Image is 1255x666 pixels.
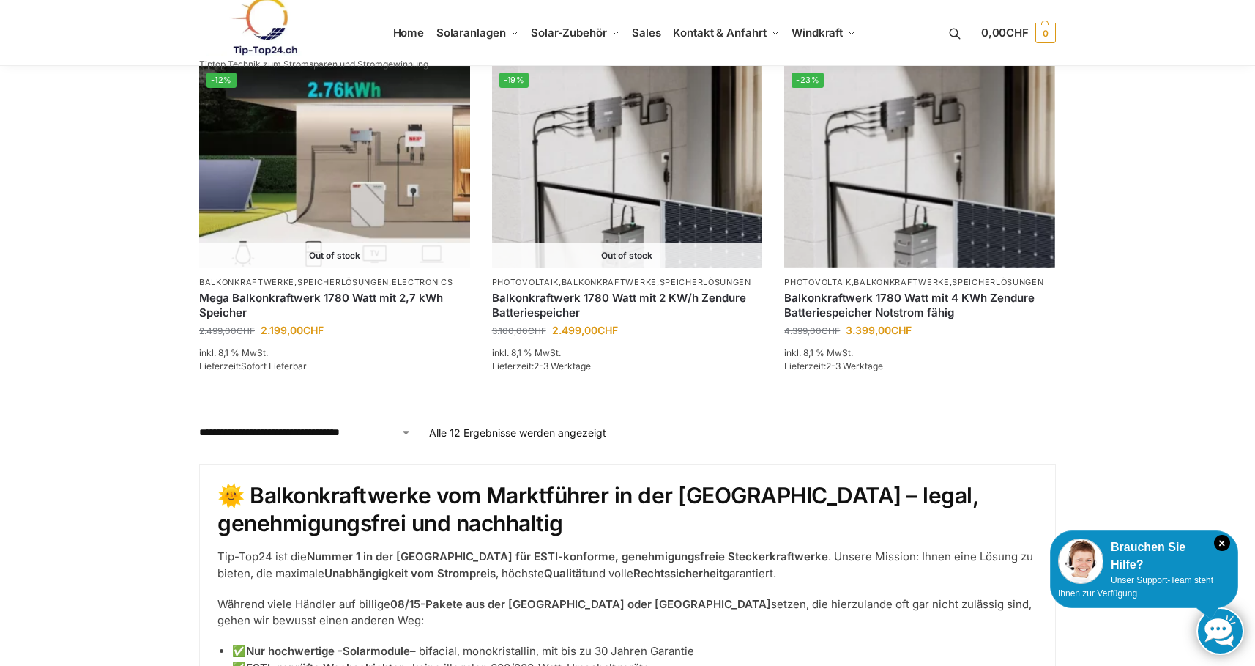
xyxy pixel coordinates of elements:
strong: 08/15-Pakete aus der [GEOGRAPHIC_DATA] oder [GEOGRAPHIC_DATA] [390,597,771,611]
span: CHF [1006,26,1029,40]
p: , , [199,277,470,288]
strong: Nummer 1 in der [GEOGRAPHIC_DATA] für ESTI-konforme, genehmigungsfreie Steckerkraftwerke [307,550,828,563]
span: 0,00 [981,26,1029,40]
strong: Qualität [544,566,586,580]
div: Brauchen Sie Hilfe? [1058,539,1230,574]
span: Kontakt & Anfahrt [673,26,766,40]
p: inkl. 8,1 % MwSt. [492,347,763,360]
img: Customer service [1058,539,1103,584]
p: ✅ – bifacial, monokristallin, mit bis zu 30 Jahren Garantie [232,643,1038,660]
bdi: 3.100,00 [492,325,546,336]
bdi: 3.399,00 [846,324,912,336]
a: Balkonkraftwerke [854,277,949,287]
a: -19% Out of stockZendure-solar-flow-Batteriespeicher für Balkonkraftwerke [492,65,763,268]
a: Speicherlösungen [952,277,1043,287]
a: Mega Balkonkraftwerk 1780 Watt mit 2,7 kWh Speicher [199,291,470,319]
span: 2-3 Werktage [534,360,591,371]
p: Alle 12 Ergebnisse werden angezeigt [429,425,606,440]
bdi: 2.499,00 [199,325,255,336]
span: Lieferzeit: [199,360,307,371]
select: Shop-Reihenfolge [199,425,411,440]
p: Tiptop Technik zum Stromsparen und Stromgewinnung [199,60,428,69]
a: Speicherlösungen [297,277,389,287]
span: Lieferzeit: [784,360,883,371]
bdi: 4.399,00 [784,325,840,336]
span: CHF [303,324,324,336]
p: inkl. 8,1 % MwSt. [199,347,470,360]
span: CHF [528,325,546,336]
span: Solaranlagen [436,26,506,40]
img: Zendure-solar-flow-Batteriespeicher für Balkonkraftwerke [784,65,1055,268]
p: inkl. 8,1 % MwSt. [784,347,1055,360]
a: -12% Out of stockSolaranlage mit 2,7 KW Batteriespeicher Genehmigungsfrei [199,65,470,268]
p: , , [784,277,1055,288]
span: Unser Support-Team steht Ihnen zur Verfügung [1058,575,1213,599]
p: Tip-Top24 ist die . Unsere Mission: Ihnen eine Lösung zu bieten, die maximale , höchste und volle... [217,549,1038,582]
span: Windkraft [792,26,843,40]
span: Sofort Lieferbar [241,360,307,371]
span: Solar-Zubehör [531,26,607,40]
a: Speicherlösungen [660,277,751,287]
a: Electronics [392,277,453,287]
a: Photovoltaik [784,277,851,287]
a: Balkonkraftwerk 1780 Watt mit 4 KWh Zendure Batteriespeicher Notstrom fähig [784,291,1055,319]
span: Sales [632,26,661,40]
strong: Unabhängigkeit vom Strompreis [324,566,496,580]
bdi: 2.499,00 [552,324,618,336]
p: , , [492,277,763,288]
a: -23%Zendure-solar-flow-Batteriespeicher für Balkonkraftwerke [784,65,1055,268]
span: Lieferzeit: [492,360,591,371]
strong: Rechtssicherheit [633,566,723,580]
span: CHF [891,324,912,336]
img: Solaranlage mit 2,7 KW Batteriespeicher Genehmigungsfrei [199,65,470,268]
a: Balkonkraftwerke [199,277,294,287]
bdi: 2.199,00 [261,324,324,336]
span: 0 [1035,23,1056,43]
a: Photovoltaik [492,277,559,287]
h2: 🌞 Balkonkraftwerke vom Marktführer in der [GEOGRAPHIC_DATA] – legal, genehmigungsfrei und nachhaltig [217,482,1038,537]
span: CHF [237,325,255,336]
a: Balkonkraftwerke [562,277,657,287]
a: Balkonkraftwerk 1780 Watt mit 2 KW/h Zendure Batteriespeicher [492,291,763,319]
span: 2-3 Werktage [826,360,883,371]
span: CHF [822,325,840,336]
span: CHF [597,324,618,336]
img: Zendure-solar-flow-Batteriespeicher für Balkonkraftwerke [492,65,763,268]
i: Schließen [1214,535,1230,551]
a: 0,00CHF 0 [981,11,1056,55]
strong: Nur hochwertige -Solarmodule [246,644,410,658]
p: Während viele Händler auf billige setzen, die hierzulande oft gar nicht zulässig sind, gehen wir ... [217,596,1038,629]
